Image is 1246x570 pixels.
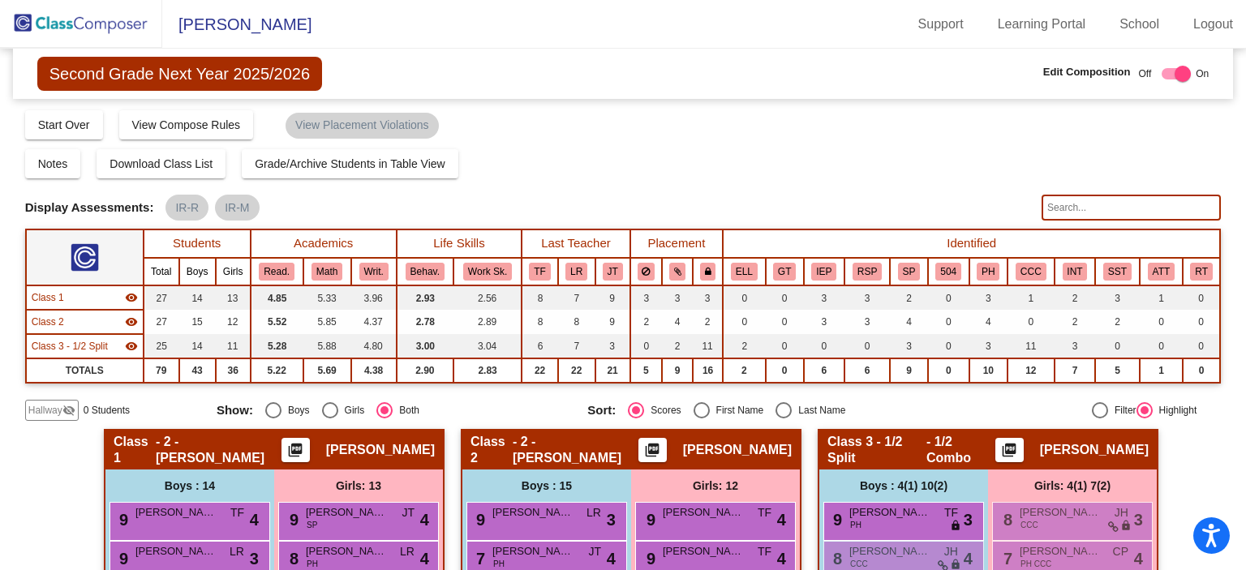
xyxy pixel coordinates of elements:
td: 5 [630,358,662,383]
td: 5.28 [251,334,303,358]
div: Filter [1108,403,1136,418]
td: 11 [216,334,251,358]
span: 4 [777,508,786,532]
div: First Name [710,403,764,418]
th: Placement [630,229,723,258]
span: TF [758,504,771,521]
div: Girls [338,403,365,418]
td: 43 [179,358,216,383]
td: 2 [693,310,723,334]
span: TF [230,504,244,521]
td: 4 [662,310,693,334]
mat-icon: picture_as_pdf [999,442,1019,465]
span: 9 [472,511,485,529]
button: LR [565,263,587,281]
td: 9 [595,310,630,334]
div: Boys [281,403,310,418]
button: Start Over [25,110,103,139]
mat-icon: visibility [125,291,138,304]
td: TOTALS [26,358,144,383]
a: School [1106,11,1172,37]
td: 2.56 [453,285,522,310]
th: 504 Plan [928,258,969,285]
span: 9 [642,511,655,529]
td: 2 [723,334,766,358]
td: 1 [1140,285,1183,310]
span: [PERSON_NAME] [1020,504,1101,521]
td: Christine Mandez - 2 - Mendez [26,310,144,334]
td: 9 [595,285,630,310]
button: Math [311,263,342,281]
th: Taylor Flowers [522,258,558,285]
th: English Language Learner [723,258,766,285]
td: 1 [1140,358,1183,383]
span: PH CCC [1020,558,1051,570]
mat-chip: IR-M [215,195,259,221]
td: 3 [1095,285,1140,310]
td: 5.85 [303,310,351,334]
td: 0 [1183,358,1220,383]
td: 3 [662,285,693,310]
th: Julie Thornes [595,258,630,285]
div: Boys : 4(1) 10(2) [819,469,988,502]
span: Second Grade Next Year 2025/2026 [37,57,322,91]
span: [PERSON_NAME] [PERSON_NAME] [849,543,930,559]
button: JT [603,263,623,281]
mat-radio-group: Select an option [587,402,946,418]
th: Girls [216,258,251,285]
span: lock [1120,520,1132,533]
th: Academics [251,229,397,258]
button: SP [898,263,921,281]
td: 2.89 [453,310,522,334]
button: CCC [1016,263,1046,281]
td: 27 [144,310,179,334]
td: Lisa Rowe - 1/2 Combo [26,334,144,358]
span: Class 3 - 1/2 Split [32,339,108,354]
span: View Compose Rules [132,118,241,131]
div: Girls: 12 [631,469,800,502]
td: 4.80 [351,334,397,358]
a: Learning Portal [985,11,1099,37]
td: 22 [558,358,595,383]
span: 3 [964,508,973,532]
span: LR [586,504,601,521]
td: 14 [179,285,216,310]
span: 0 Students [84,403,130,418]
mat-radio-group: Select an option [217,402,575,418]
mat-icon: visibility [125,340,138,353]
td: 6 [522,334,558,358]
span: - 2 - [PERSON_NAME] [156,434,281,466]
td: 15 [179,310,216,334]
span: 8 [829,550,842,568]
span: [PERSON_NAME] [1040,442,1149,458]
span: [PERSON_NAME] [492,543,574,559]
button: RSP [853,263,882,281]
td: 3 [804,285,844,310]
span: JT [588,543,601,560]
span: lock [950,520,961,533]
button: INT [1063,263,1088,281]
span: [PERSON_NAME] [PERSON_NAME] [135,504,217,521]
td: 0 [1008,310,1055,334]
td: 5.52 [251,310,303,334]
span: SP [307,519,317,531]
th: Boys [179,258,216,285]
th: Combo Class Candidate [1008,258,1055,285]
td: 1 [1008,285,1055,310]
td: 36 [216,358,251,383]
span: [PERSON_NAME] [849,504,930,521]
span: 8 [286,550,299,568]
td: 0 [1183,310,1220,334]
span: CCC [850,558,868,570]
span: Hallway [28,403,62,418]
div: Scores [644,403,681,418]
button: Download Class List [97,149,226,178]
mat-icon: visibility_off [62,404,75,417]
button: Notes [25,149,81,178]
td: 0 [1183,285,1220,310]
th: Keep away students [630,258,662,285]
td: 4.85 [251,285,303,310]
td: 3 [630,285,662,310]
td: 3 [890,334,927,358]
td: 5 [1095,358,1140,383]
